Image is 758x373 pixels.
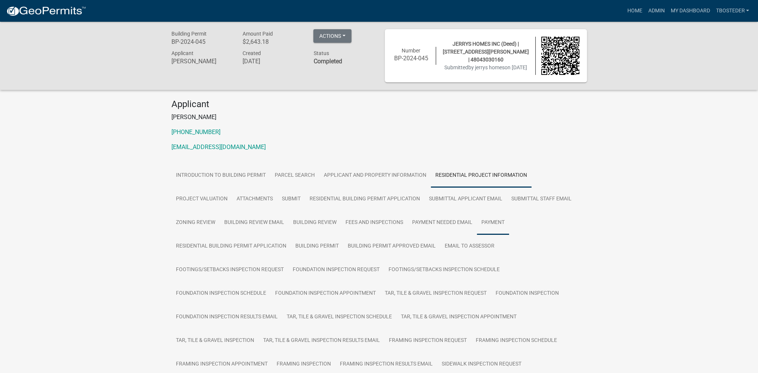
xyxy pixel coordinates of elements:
a: Residential Building Permit Application [305,187,424,211]
a: Footings/Setbacks Inspection Schedule [384,258,504,282]
button: Actions [313,29,351,43]
a: Tar, Tile & Gravel Inspection Appointment [396,305,521,329]
a: Foundation Inspection Appointment [271,282,380,306]
h6: BP-2024-045 [392,55,430,62]
a: Email to Assessor [440,234,499,258]
a: Foundation Inspection Results Email [171,305,282,329]
a: [EMAIL_ADDRESS][DOMAIN_NAME] [171,143,266,151]
a: Residential Building Permit Application [171,234,291,258]
a: Applicant and Property Information [319,164,431,188]
a: Framing Inspection Schedule [471,329,561,353]
a: Building Permit Approved Email [343,234,440,258]
a: Building Review Email [220,211,289,235]
a: Tar, Tile & Gravel Inspection Results Email [259,329,384,353]
a: Foundation Inspection [491,282,563,306]
a: Footings/Setbacks Inspection Request [171,258,288,282]
span: Building Permit [171,31,207,37]
a: Tar, Tile & Gravel Inspection [171,329,259,353]
a: Tar, Tile & Gravel Inspection Schedule [282,305,396,329]
a: Admin [645,4,667,18]
span: Amount Paid [242,31,273,37]
a: [PHONE_NUMBER] [171,128,220,136]
a: Payment Needed Email [408,211,477,235]
a: Residential Project Information [431,164,532,188]
a: Foundation Inspection Schedule [171,282,271,306]
a: Zoning Review [171,211,220,235]
a: Attachments [232,187,277,211]
a: tbosteder [713,4,752,18]
span: Applicant [171,50,194,56]
a: Payment [477,211,509,235]
h6: $2,643.18 [242,38,302,45]
a: Project Valuation [171,187,232,211]
a: My Dashboard [667,4,713,18]
h6: BP-2024-045 [171,38,231,45]
a: Fees and Inspections [341,211,408,235]
span: by jerrys homes [468,64,505,70]
a: Home [624,4,645,18]
span: Status [313,50,329,56]
p: [PERSON_NAME] [171,113,587,122]
a: Building Review [289,211,341,235]
img: QR code [541,37,579,75]
span: JERRYS HOMES INC (Deed) | [STREET_ADDRESS][PERSON_NAME] | 48043030160 [443,41,529,63]
a: Introduction to Building Permit [171,164,270,188]
span: Submitted on [DATE] [444,64,527,70]
a: Parcel search [270,164,319,188]
span: Created [242,50,261,56]
h6: [PERSON_NAME] [171,58,231,65]
a: Building Permit [291,234,343,258]
a: Framing Inspection Request [384,329,471,353]
span: Number [402,48,420,54]
a: Submittal Applicant Email [424,187,507,211]
a: Foundation Inspection Request [288,258,384,282]
h4: Applicant [171,99,587,110]
a: Submittal Staff Email [507,187,576,211]
h6: [DATE] [242,58,302,65]
strong: Completed [313,58,342,65]
a: Tar, Tile & Gravel Inspection Request [380,282,491,306]
a: Submit [277,187,305,211]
